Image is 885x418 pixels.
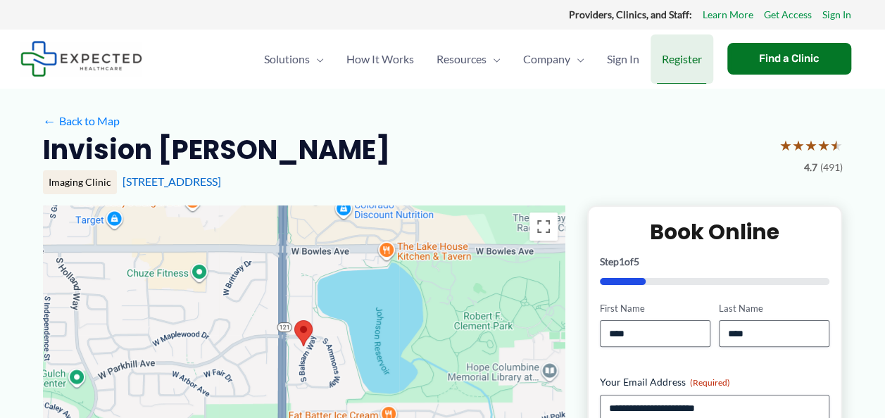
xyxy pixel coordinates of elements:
[335,34,425,84] a: How It Works
[264,34,310,84] span: Solutions
[703,6,753,24] a: Learn More
[596,34,651,84] a: Sign In
[425,34,512,84] a: ResourcesMenu Toggle
[487,34,501,84] span: Menu Toggle
[43,132,390,167] h2: Invision [PERSON_NAME]
[437,34,487,84] span: Resources
[123,175,221,188] a: [STREET_ADDRESS]
[600,375,830,389] label: Your Email Address
[600,218,830,246] h2: Book Online
[805,132,817,158] span: ★
[820,158,843,177] span: (491)
[719,302,829,315] label: Last Name
[804,158,817,177] span: 4.7
[310,34,324,84] span: Menu Toggle
[822,6,851,24] a: Sign In
[512,34,596,84] a: CompanyMenu Toggle
[792,132,805,158] span: ★
[523,34,570,84] span: Company
[651,34,713,84] a: Register
[569,8,692,20] strong: Providers, Clinics, and Staff:
[662,34,702,84] span: Register
[253,34,713,84] nav: Primary Site Navigation
[253,34,335,84] a: SolutionsMenu Toggle
[600,302,710,315] label: First Name
[43,114,56,127] span: ←
[600,257,830,267] p: Step of
[830,132,843,158] span: ★
[43,170,117,194] div: Imaging Clinic
[529,213,558,241] button: Toggle fullscreen view
[779,132,792,158] span: ★
[570,34,584,84] span: Menu Toggle
[20,41,142,77] img: Expected Healthcare Logo - side, dark font, small
[607,34,639,84] span: Sign In
[817,132,830,158] span: ★
[346,34,414,84] span: How It Works
[690,377,730,388] span: (Required)
[43,110,120,132] a: ←Back to Map
[634,255,639,267] span: 5
[727,43,851,75] a: Find a Clinic
[764,6,812,24] a: Get Access
[619,255,624,267] span: 1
